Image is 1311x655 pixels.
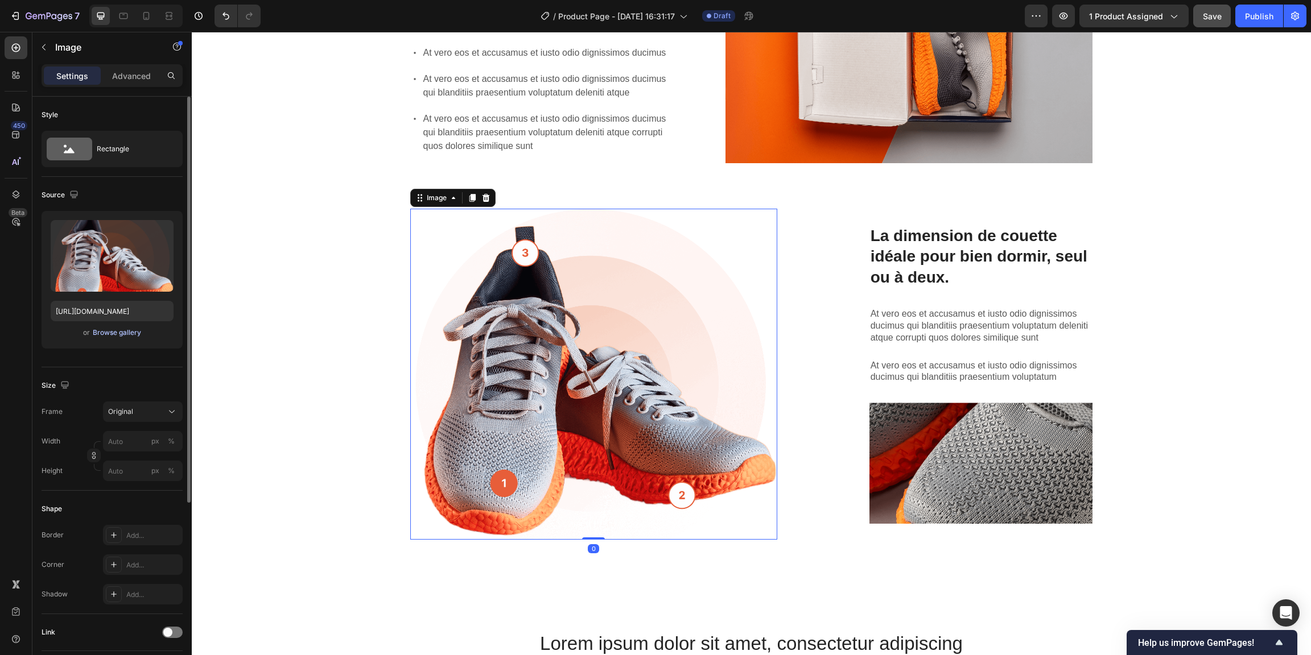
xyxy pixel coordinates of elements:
div: Corner [42,559,64,570]
p: Advanced [112,70,151,82]
button: Save [1193,5,1231,27]
div: Image [233,161,257,171]
span: Draft [714,11,731,21]
div: 450 [11,121,27,130]
div: Add... [126,590,180,600]
button: px [164,464,178,478]
button: % [149,434,162,448]
h2: Lorem ipsum dolor sit amet, consectetur adipiscing [218,599,901,625]
button: 1 product assigned [1079,5,1189,27]
button: Show survey - Help us improve GemPages! [1138,636,1286,649]
img: gempages_432750572815254551-699299f2-b1e4-4a80-9ba3-0ec730b331e5.png [218,177,586,508]
p: At vero eos et accusamus et iusto odio dignissimos ducimus qui blanditiis praesentium voluptatum ... [679,276,900,312]
div: % [168,466,175,476]
iframe: Design area [192,32,1311,655]
label: Width [42,436,60,446]
input: px% [103,461,183,481]
img: gempages_432750572815254551-abcfb81b-e938-4bf8-92ad-e8d1becb3f7a.png [678,371,901,492]
span: or [83,326,90,339]
div: Border [42,530,64,540]
span: Save [1203,11,1222,21]
div: px [151,466,159,476]
p: Settings [56,70,88,82]
div: Undo/Redo [215,5,261,27]
label: Frame [42,407,63,417]
div: Browse gallery [93,327,141,338]
div: Add... [126,560,180,570]
h3: La dimension de couette idéale pour bien dormir, seul ou à deux. [678,193,901,257]
span: / [553,10,556,22]
div: Add... [126,530,180,541]
button: px [164,434,178,448]
div: Beta [9,208,27,217]
div: Publish [1245,10,1273,22]
div: % [168,436,175,446]
div: Source [42,188,81,203]
span: Help us improve GemPages! [1138,637,1272,648]
span: Original [108,407,133,417]
span: Product Page - [DATE] 16:31:17 [558,10,675,22]
div: Style [42,110,58,120]
p: At vero eos et accusamus et iusto odio dignissimos ducimus qui blanditiis praesentium voluptatum [679,328,900,352]
p: 7 [75,9,80,23]
div: Size [42,378,72,393]
div: 0 [396,512,407,521]
button: Publish [1235,5,1283,27]
div: Open Intercom Messenger [1272,599,1300,627]
img: preview-image [51,220,174,292]
div: Shape [42,504,62,514]
div: Link [42,627,55,637]
button: 7 [5,5,85,27]
label: Height [42,466,63,476]
div: Rectangle [97,136,166,162]
input: px% [103,431,183,451]
div: px [151,436,159,446]
input: https://example.com/image.jpg [51,301,174,321]
div: Shadow [42,589,68,599]
button: % [149,464,162,478]
span: 1 product assigned [1089,10,1163,22]
p: At vero eos et accusamus et iusto odio dignissimos ducimus qui blanditiis praesentium voluptatum ... [232,40,479,68]
p: Image [55,40,152,54]
button: Original [103,401,183,422]
p: At vero eos et accusamus et iusto odio dignissimos ducimus qui blanditiis praesentium voluptatum ... [232,80,479,121]
button: Browse gallery [92,327,142,338]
